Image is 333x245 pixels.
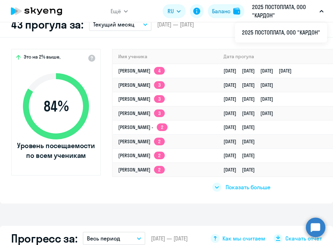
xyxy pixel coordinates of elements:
[222,235,265,242] span: Как мы считаем
[93,20,135,29] p: Текущий месяц
[224,138,260,145] a: [DATE][DATE]
[157,123,168,131] app-skyeng-badge: 2
[113,49,218,64] th: Имя ученика
[118,68,165,74] a: [PERSON_NAME]4
[111,7,121,15] span: Ещё
[118,138,165,145] a: [PERSON_NAME]2
[226,183,270,191] span: Показать больше
[16,98,96,115] span: 84 %
[233,8,240,15] img: balance
[87,234,120,243] p: Весь период
[224,152,260,159] a: [DATE][DATE]
[154,138,165,145] app-skyeng-badge: 2
[24,54,60,62] span: Это на 2% выше,
[118,110,165,116] a: [PERSON_NAME]3
[118,96,165,102] a: [PERSON_NAME]3
[224,110,279,116] a: [DATE][DATE][DATE]
[157,21,194,28] span: [DATE] — [DATE]
[118,82,165,88] a: [PERSON_NAME]3
[212,7,230,15] div: Баланс
[224,124,260,130] a: [DATE][DATE]
[224,82,279,88] a: [DATE][DATE][DATE]
[154,166,165,174] app-skyeng-badge: 2
[163,4,186,18] button: RU
[89,18,152,31] button: Текущий месяц
[118,152,165,159] a: [PERSON_NAME]2
[224,96,279,102] a: [DATE][DATE][DATE]
[235,22,327,43] ul: Ещё
[168,7,174,15] span: RU
[154,67,165,75] app-skyeng-badge: 4
[118,124,168,130] a: [PERSON_NAME] -2
[285,235,322,242] span: Скачать отчет
[118,167,165,173] a: [PERSON_NAME]2
[154,152,165,159] app-skyeng-badge: 2
[154,81,165,89] app-skyeng-badge: 3
[151,235,188,242] span: [DATE] — [DATE]
[249,3,327,20] button: 2025 ПОСТОПЛАТА, ООО "КАРДОН"
[16,141,96,160] span: Уровень посещаемости по всем ученикам
[252,3,317,20] p: 2025 ПОСТОПЛАТА, ООО "КАРДОН"
[154,109,165,117] app-skyeng-badge: 3
[224,68,297,74] a: [DATE][DATE][DATE][DATE]
[154,95,165,103] app-skyeng-badge: 3
[208,4,244,18] button: Балансbalance
[224,167,260,173] a: [DATE][DATE]
[11,17,83,31] h2: 43 прогула за:
[111,4,128,18] button: Ещё
[83,232,145,245] button: Весь период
